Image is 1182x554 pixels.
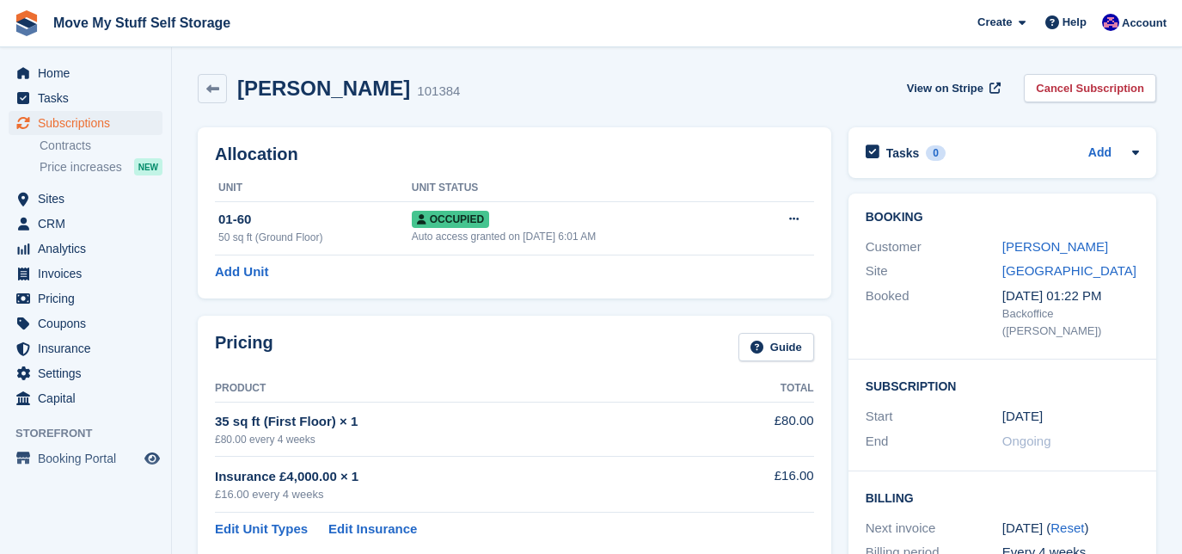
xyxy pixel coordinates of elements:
span: Subscriptions [38,111,141,135]
span: Home [38,61,141,85]
div: 101384 [417,82,460,102]
div: Next invoice [866,519,1002,539]
h2: Subscription [866,377,1139,394]
td: £16.00 [716,457,814,513]
a: menu [9,86,162,110]
a: Move My Stuff Self Storage [46,9,237,37]
span: Price increases [40,159,122,175]
h2: Allocation [215,145,814,164]
div: 01-60 [218,210,412,230]
a: Guide [738,333,814,361]
a: menu [9,446,162,471]
a: menu [9,311,162,335]
div: Booked [866,286,1002,340]
h2: Pricing [215,333,273,361]
span: Storefront [15,425,171,442]
div: [DATE] ( ) [1002,519,1139,539]
a: menu [9,386,162,410]
th: Unit [215,175,412,202]
a: menu [9,286,162,311]
td: £80.00 [716,402,814,456]
a: Price increases NEW [40,157,162,176]
div: Insurance £4,000.00 × 1 [215,467,716,487]
img: Jade Whetnall [1102,14,1119,31]
div: Customer [866,237,1002,257]
a: menu [9,212,162,236]
span: Insurance [38,336,141,360]
span: Settings [38,361,141,385]
h2: [PERSON_NAME] [237,77,410,100]
span: Create [977,14,1012,31]
a: menu [9,237,162,261]
span: Sites [38,187,141,211]
a: Contracts [40,138,162,154]
span: Occupied [412,211,489,228]
div: Site [866,262,1002,281]
div: 0 [926,145,946,161]
a: menu [9,361,162,385]
a: menu [9,111,162,135]
div: £80.00 every 4 weeks [215,432,716,447]
img: stora-icon-8386f47178a22dfd0bd8f6a31ec36ba5ce8667c1dd55bd0f319d3a0aa187defe.svg [14,10,40,36]
a: [PERSON_NAME] [1002,239,1108,254]
div: 50 sq ft (Ground Floor) [218,230,412,245]
div: 35 sq ft (First Floor) × 1 [215,412,716,432]
div: Backoffice ([PERSON_NAME]) [1002,305,1139,339]
span: Help [1063,14,1087,31]
span: Pricing [38,286,141,311]
span: Analytics [38,237,141,261]
a: Edit Insurance [328,520,417,539]
span: Account [1122,15,1167,32]
div: £16.00 every 4 weeks [215,486,716,503]
span: View on Stripe [907,80,983,97]
th: Unit Status [412,175,748,202]
span: Coupons [38,311,141,335]
div: [DATE] 01:22 PM [1002,286,1139,306]
div: Start [866,407,1002,427]
div: End [866,432,1002,452]
span: Tasks [38,86,141,110]
a: Preview store [142,448,162,469]
a: Reset [1050,520,1084,535]
a: Cancel Subscription [1024,74,1156,102]
a: Add Unit [215,262,268,282]
a: View on Stripe [900,74,1004,102]
h2: Tasks [886,145,920,161]
h2: Booking [866,211,1139,225]
span: Invoices [38,262,141,286]
span: Ongoing [1002,434,1051,448]
span: Booking Portal [38,446,141,471]
a: menu [9,187,162,211]
a: menu [9,336,162,360]
a: Edit Unit Types [215,520,308,539]
a: [GEOGRAPHIC_DATA] [1002,263,1136,278]
span: CRM [38,212,141,236]
a: Add [1088,144,1112,163]
time: 2025-08-16 00:00:00 UTC [1002,407,1043,427]
a: menu [9,61,162,85]
th: Total [716,375,814,403]
div: Auto access granted on [DATE] 6:01 AM [412,229,748,244]
a: menu [9,262,162,286]
span: Capital [38,386,141,410]
div: NEW [134,158,162,175]
th: Product [215,375,716,403]
h2: Billing [866,489,1139,506]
